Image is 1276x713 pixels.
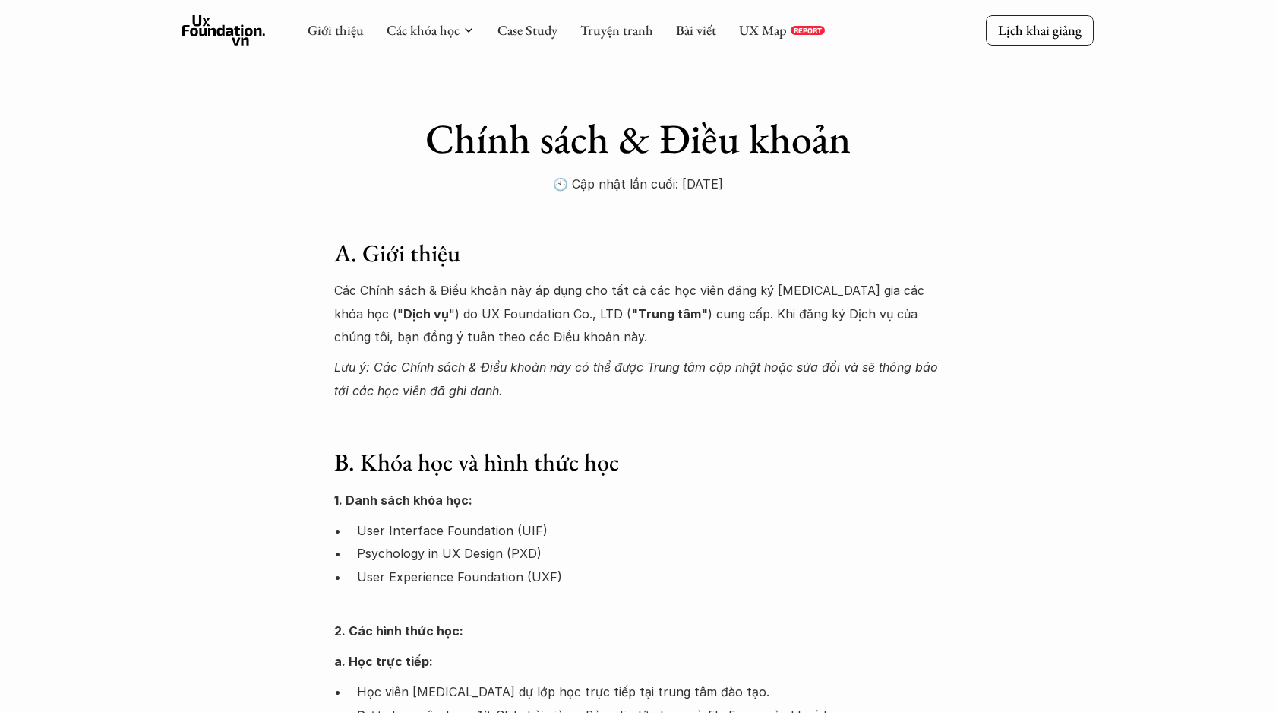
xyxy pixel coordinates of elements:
a: Lịch khai giảng [986,15,1094,45]
a: UX Map [739,21,787,39]
a: Các khóa học [387,21,460,39]
p: User Interface Foundation (UIF) [357,519,942,542]
p: 🕙 Cập nhật lần cuối: [DATE] [334,173,942,195]
h1: Chính sách & Điều khoản [334,114,942,163]
a: Bài viết [676,21,716,39]
strong: "Trung tâm" [631,306,708,322]
strong: Dịch vụ [403,306,449,322]
strong: a. Học trực tiếp: [334,654,433,669]
p: Học viên [MEDICAL_DATA] dự lớp học trực tiếp tại trung tâm đào tạo. [357,680,942,703]
a: Case Study [497,21,557,39]
a: Truyện tranh [580,21,653,39]
a: Giới thiệu [308,21,364,39]
strong: 1. Danh sách khóa học: [334,493,472,508]
p: REPORT [794,26,822,35]
p: Lịch khai giảng [998,21,1082,39]
h3: A. Giới thiệu [334,239,942,268]
p: Các Chính sách & Điều khoản này áp dụng cho tất cả các học viên đăng ký [MEDICAL_DATA] gia các kh... [334,279,942,348]
em: Lưu ý: Các Chính sách & Điều khoản này có thể được Trung tâm cập nhật hoặc sửa đổi và sẽ thông bá... [334,360,942,398]
strong: 2. Các hình thức học: [334,623,463,639]
h3: B. Khóa học và hình thức học [334,448,942,477]
p: Psychology in UX Design (PXD) [357,542,942,565]
p: User Experience Foundation (UXF) [357,566,942,612]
